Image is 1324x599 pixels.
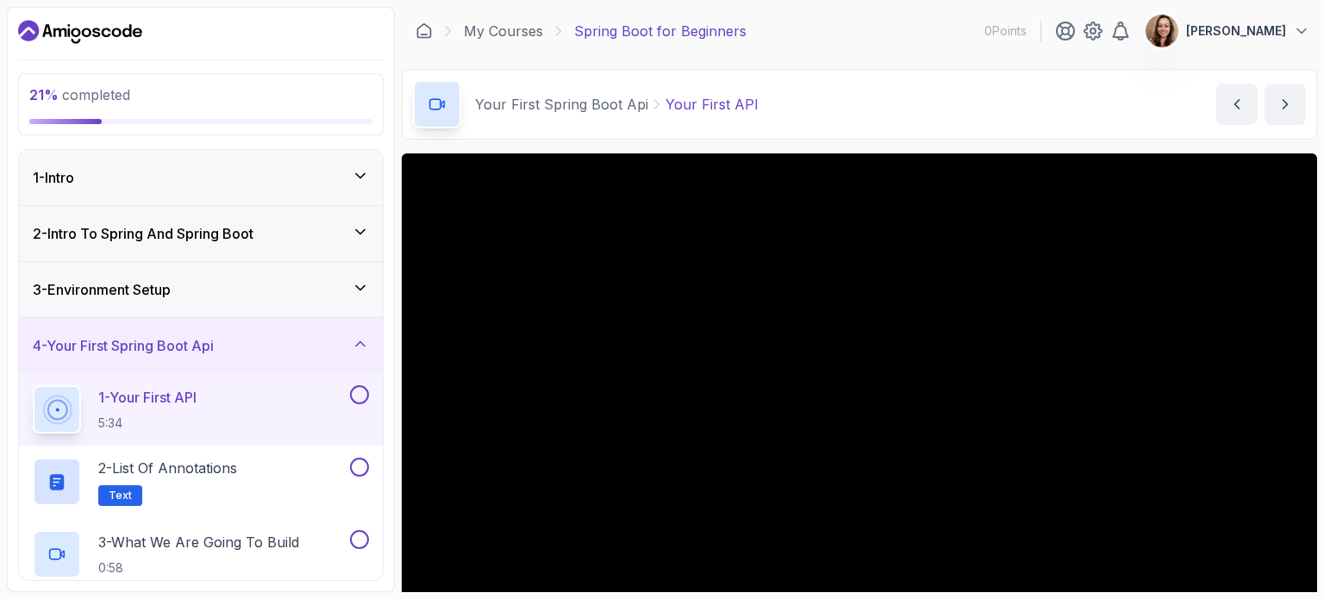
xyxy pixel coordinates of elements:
a: Dashboard [18,18,142,46]
button: 2-Intro To Spring And Spring Boot [19,206,383,261]
p: 3 - What We Are Going To Build [98,532,299,552]
h3: 1 - Intro [33,167,74,188]
span: completed [29,86,130,103]
span: 21 % [29,86,59,103]
button: 2-List of AnnotationsText [33,458,369,506]
button: user profile image[PERSON_NAME] [1145,14,1310,48]
p: Your First API [665,94,759,115]
p: [PERSON_NAME] [1186,22,1286,40]
img: user profile image [1146,15,1178,47]
span: Text [109,489,132,502]
p: 0:58 [98,559,299,577]
a: My Courses [464,21,543,41]
button: 1-Your First API5:34 [33,385,369,434]
button: next content [1265,84,1306,125]
button: previous content [1216,84,1258,125]
button: 3-Environment Setup [19,262,383,317]
button: 1-Intro [19,150,383,205]
p: Spring Boot for Beginners [574,21,746,41]
p: Your First Spring Boot Api [475,94,648,115]
p: 0 Points [984,22,1027,40]
a: Dashboard [415,22,433,40]
button: 4-Your First Spring Boot Api [19,318,383,373]
p: 2 - List of Annotations [98,458,237,478]
p: 5:34 [98,415,197,432]
button: 3-What We Are Going To Build0:58 [33,530,369,578]
h3: 4 - Your First Spring Boot Api [33,335,214,356]
h3: 2 - Intro To Spring And Spring Boot [33,223,253,244]
h3: 3 - Environment Setup [33,279,171,300]
p: 1 - Your First API [98,387,197,408]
